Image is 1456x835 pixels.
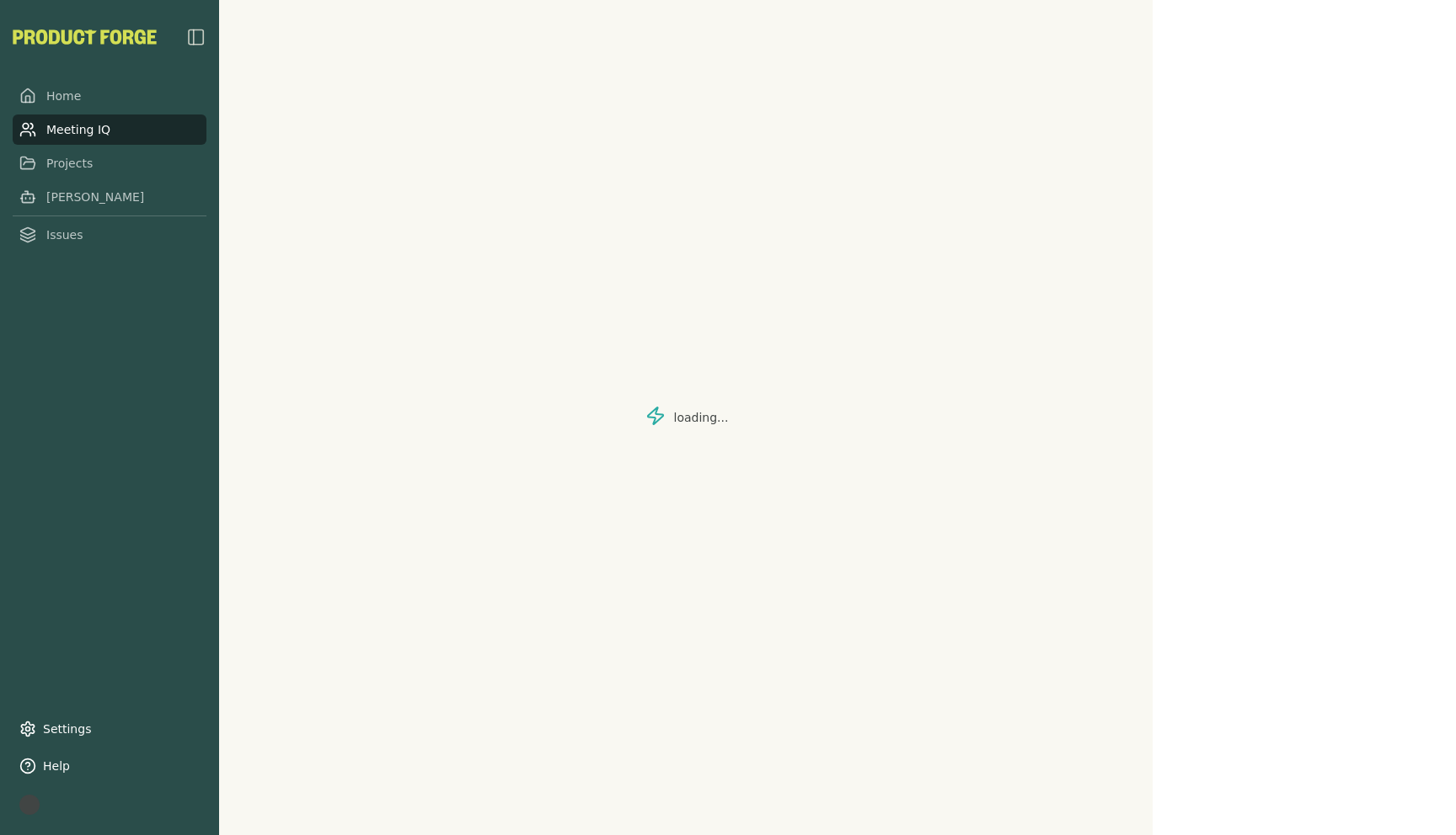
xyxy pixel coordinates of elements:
[13,220,206,250] a: Issues
[13,29,157,45] img: Product Forge
[13,81,206,111] a: Home
[13,714,206,744] a: Settings
[13,751,206,781] button: Help
[186,27,206,47] img: sidebar
[13,29,157,45] button: PF-Logo
[13,148,206,178] a: Projects
[13,182,206,212] a: [PERSON_NAME]
[674,409,729,426] p: loading...
[13,114,206,145] a: Meeting IQ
